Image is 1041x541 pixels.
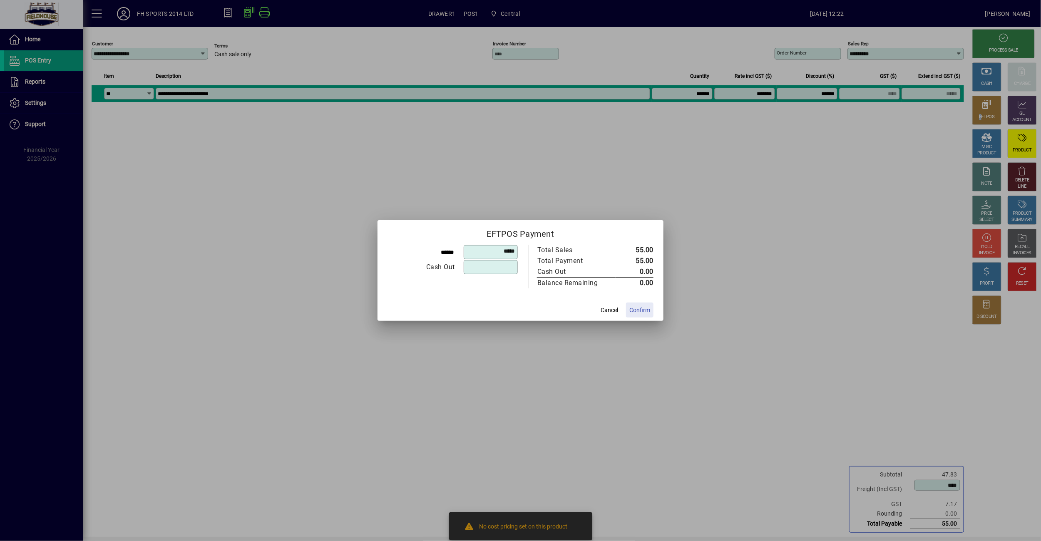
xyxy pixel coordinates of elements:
[388,262,455,272] div: Cash Out
[537,278,607,288] div: Balance Remaining
[616,266,653,278] td: 0.00
[616,278,653,289] td: 0.00
[537,267,607,277] div: Cash Out
[629,306,650,315] span: Confirm
[537,245,616,256] td: Total Sales
[596,303,623,318] button: Cancel
[626,303,653,318] button: Confirm
[537,256,616,266] td: Total Payment
[601,306,618,315] span: Cancel
[616,245,653,256] td: 55.00
[616,256,653,266] td: 55.00
[378,220,663,244] h2: EFTPOS Payment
